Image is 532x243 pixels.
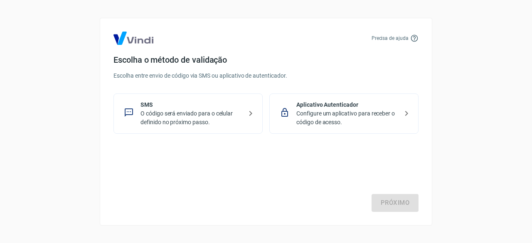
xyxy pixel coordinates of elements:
[113,71,419,80] p: Escolha entre envio de código via SMS ou aplicativo de autenticador.
[296,109,398,127] p: Configure um aplicativo para receber o código de acesso.
[113,55,419,65] h4: Escolha o método de validação
[140,101,242,109] p: SMS
[269,93,419,134] div: Aplicativo AutenticadorConfigure um aplicativo para receber o código de acesso.
[113,93,263,134] div: SMSO código será enviado para o celular definido no próximo passo.
[372,34,409,42] p: Precisa de ajuda
[140,109,242,127] p: O código será enviado para o celular definido no próximo passo.
[296,101,398,109] p: Aplicativo Autenticador
[113,32,153,45] img: Logo Vind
